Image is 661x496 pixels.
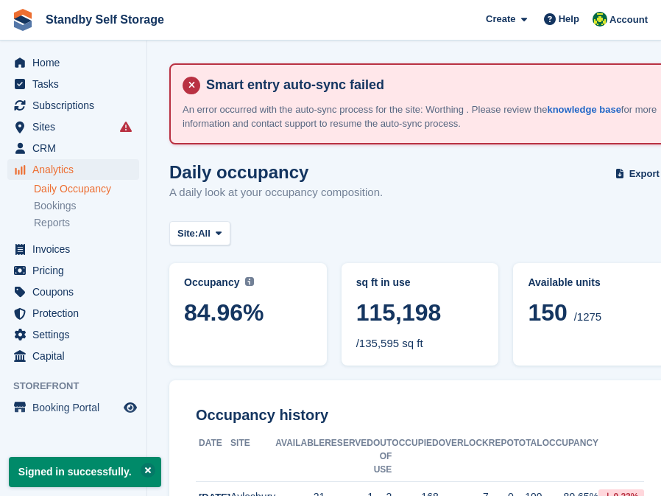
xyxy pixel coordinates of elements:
[120,121,132,133] i: Smart entry sync failures have occurred
[32,346,121,366] span: Capital
[439,432,489,482] th: Overlock
[528,276,600,288] span: Available units
[7,282,139,302] a: menu
[32,95,121,116] span: Subscriptions
[356,299,442,326] span: 115,198
[574,310,602,323] span: /1275
[514,432,542,482] th: Total
[7,52,139,73] a: menu
[32,52,121,73] span: Home
[34,216,139,230] a: Reports
[32,74,121,94] span: Tasks
[32,324,121,345] span: Settings
[121,399,139,416] a: Preview store
[528,275,656,290] abbr: Current percentage of units occupied or overlocked
[489,432,514,482] th: Repo
[40,7,170,32] a: Standby Self Storage
[32,159,121,180] span: Analytics
[32,116,121,137] span: Sites
[169,162,383,182] h1: Daily occupancy
[7,116,139,137] a: menu
[169,221,230,245] button: Site: All
[32,239,121,259] span: Invoices
[7,303,139,324] a: menu
[7,95,139,116] a: menu
[169,184,383,201] p: A daily look at your occupancy composition.
[7,159,139,180] a: menu
[356,276,411,288] span: sq ft in use
[542,432,598,482] th: Occupancy
[7,397,139,418] a: menu
[32,260,121,281] span: Pricing
[275,432,325,482] th: Available
[7,324,139,345] a: menu
[7,346,139,366] a: menu
[7,239,139,259] a: menu
[593,12,607,27] img: John Ford
[196,432,230,482] th: Date
[7,138,139,158] a: menu
[230,432,275,482] th: Site
[196,407,644,424] h2: Occupancy history
[609,13,648,27] span: Account
[9,457,161,487] p: Signed in successfully.
[325,432,373,482] th: Reserved
[7,260,139,281] a: menu
[547,104,621,115] a: knowledge base
[486,12,515,27] span: Create
[356,275,484,290] abbr: Current breakdown of %{unit} occupied
[32,303,121,324] span: Protection
[32,138,121,158] span: CRM
[629,167,660,181] span: Export
[13,379,146,394] span: Storefront
[356,337,423,349] span: /135,595 sq ft
[184,275,312,290] abbr: Current percentage of sq ft occupied
[184,276,239,288] span: Occupancy
[7,74,139,94] a: menu
[34,182,139,196] a: Daily Occupancy
[528,299,567,326] span: 150
[32,397,121,418] span: Booking Portal
[559,12,579,27] span: Help
[245,277,254,286] img: icon-info-grey-7440780725fd019a000dd9b08b2336e03edf1995a4989e88bcd33f0948082b44.svg
[12,9,34,31] img: stora-icon-8386f47178a22dfd0bd8f6a31ec36ba5ce8667c1dd55bd0f319d3a0aa187defe.svg
[392,432,438,482] th: Occupied
[373,432,392,482] th: Out of Use
[184,299,312,326] span: 84.96%
[200,77,657,94] h4: Smart entry auto-sync failed
[34,199,139,213] a: Bookings
[32,282,121,302] span: Coupons
[198,226,211,241] span: All
[183,102,657,131] p: An error occurred with the auto-sync process for the site: Worthing . Please review the for more ...
[177,226,198,241] span: Site:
